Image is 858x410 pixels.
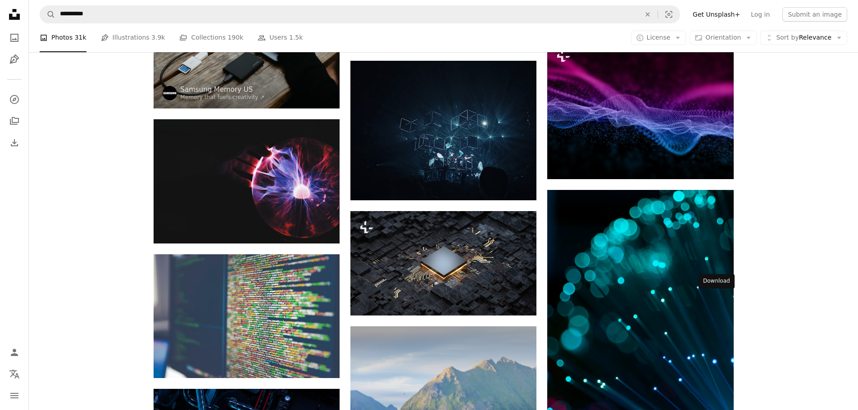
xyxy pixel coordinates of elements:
a: Users 1.5k [258,23,303,52]
img: Central Computer Processors CPU concept. 3d rendering,conceptual image. [350,211,536,315]
a: human hand holding plasma ball [154,177,340,185]
a: Download History [5,134,23,152]
div: Download [699,274,735,288]
button: Visual search [658,6,680,23]
form: Find visuals sitewide [40,5,680,23]
img: geometric shape digital wallpaper [350,61,536,200]
a: Log in [745,7,775,22]
a: Illustrations [5,50,23,68]
img: 3D render of a modern network communications low poly plexus design [547,40,733,179]
a: Collections [5,112,23,130]
button: Search Unsplash [40,6,55,23]
a: green bokeh lights [547,326,733,334]
span: Relevance [776,33,831,42]
button: Language [5,365,23,383]
a: Illustrations 3.9k [101,23,165,52]
a: Memory that fuels creativity ↗ [181,94,265,100]
a: Central Computer Processors CPU concept. 3d rendering,conceptual image. [350,259,536,267]
button: License [631,31,686,45]
a: Samsung Memory US [181,85,265,94]
a: Get Unsplash+ [687,7,745,22]
a: Explore [5,90,23,108]
button: Menu [5,387,23,405]
button: Submit an image [782,7,847,22]
a: Collections 190k [179,23,243,52]
span: 190k [227,33,243,43]
img: Go to Samsung Memory US's profile [163,86,177,100]
button: Clear [638,6,658,23]
a: Home — Unsplash [5,5,23,25]
span: Orientation [705,34,741,41]
img: Colorful software or web code on a computer monitor [154,254,340,378]
span: Sort by [776,34,799,41]
a: Log in / Sign up [5,343,23,361]
a: 3D render of a modern network communications low poly plexus design [547,105,733,113]
span: 3.9k [151,33,165,43]
a: Colorful software or web code on a computer monitor [154,312,340,320]
button: Sort byRelevance [760,31,847,45]
button: Orientation [690,31,757,45]
a: geometric shape digital wallpaper [350,126,536,134]
span: 1.5k [289,33,303,43]
span: License [647,34,671,41]
a: Man crouching with mountains in background [350,384,536,392]
img: human hand holding plasma ball [154,119,340,243]
a: Photos [5,29,23,47]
